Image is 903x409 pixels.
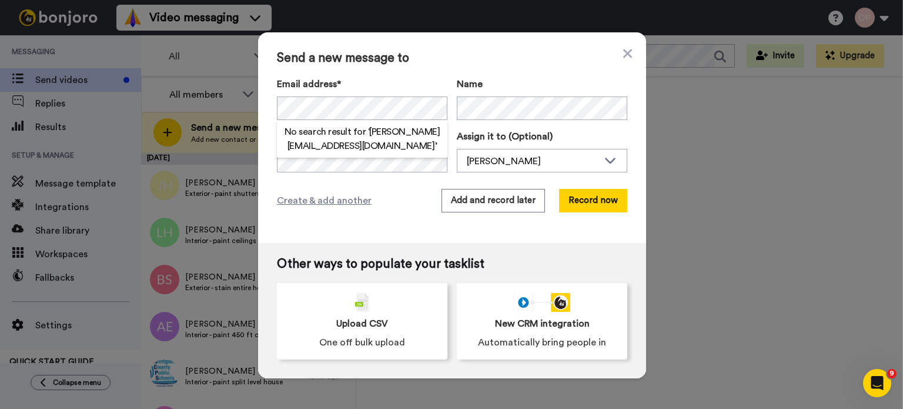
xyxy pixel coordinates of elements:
[355,293,369,312] img: csv-grey.png
[514,293,570,312] div: animation
[277,51,627,65] span: Send a new message to
[277,77,447,91] label: Email address*
[887,369,897,378] span: 9
[277,194,372,208] span: Create & add another
[467,154,598,168] div: [PERSON_NAME]
[442,189,545,212] button: Add and record later
[336,317,388,331] span: Upload CSV
[319,335,405,350] span: One off bulk upload
[457,129,627,144] label: Assign it to (Optional)
[495,317,590,331] span: New CRM integration
[559,189,627,212] button: Record now
[863,369,891,397] iframe: Intercom live chat
[277,125,447,153] h2: No search result for ‘ [PERSON_NAME][EMAIL_ADDRESS][DOMAIN_NAME] ’
[478,335,606,350] span: Automatically bring people in
[277,257,627,271] span: Other ways to populate your tasklist
[457,77,483,91] span: Name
